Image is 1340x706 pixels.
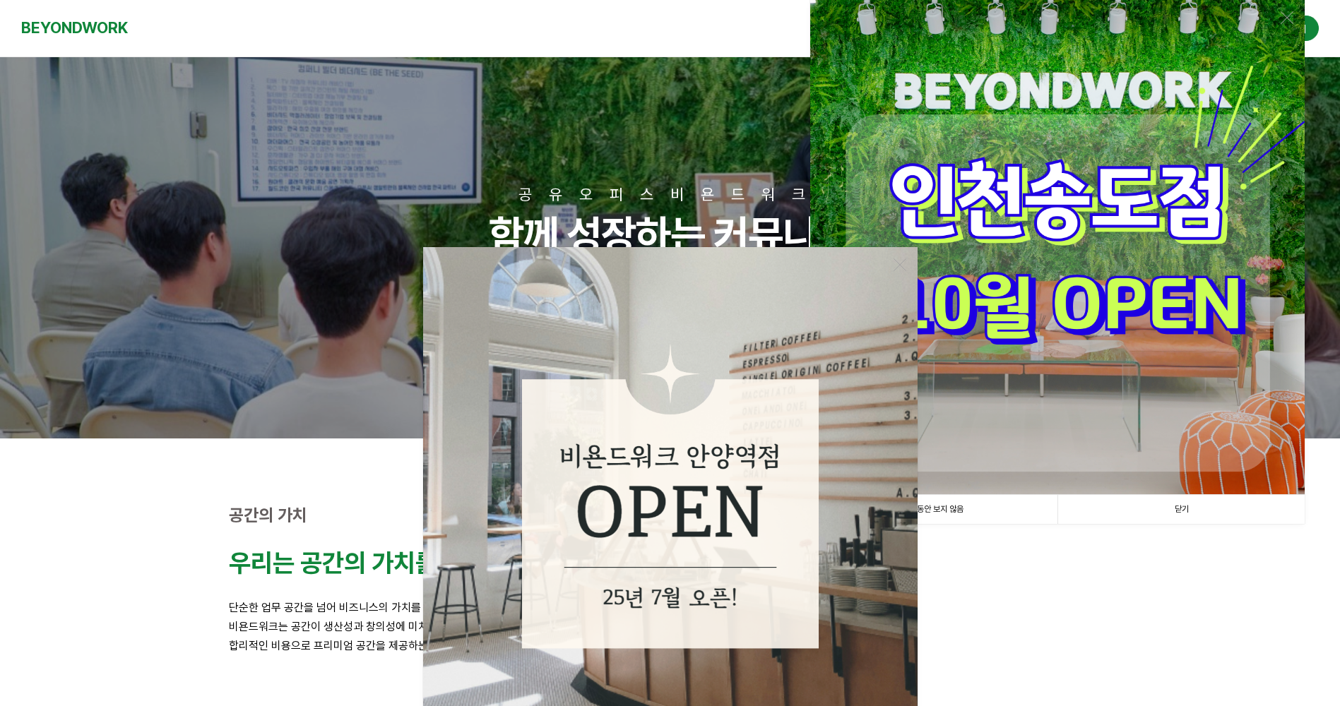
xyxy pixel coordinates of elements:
[229,548,537,578] strong: 우리는 공간의 가치를 높입니다.
[229,636,1112,655] p: 합리적인 비용으로 프리미엄 공간을 제공하는 것이 비욘드워크의 철학입니다.
[229,598,1112,617] p: 단순한 업무 공간을 넘어 비즈니스의 가치를 높이는 영감의 공간을 만듭니다.
[229,505,307,525] strong: 공간의 가치
[229,617,1112,636] p: 비욘드워크는 공간이 생산성과 창의성에 미치는 영향을 잘 알고 있습니다.
[21,15,128,41] a: BEYONDWORK
[810,495,1057,524] a: 1일 동안 보지 않음
[1057,495,1305,524] a: 닫기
